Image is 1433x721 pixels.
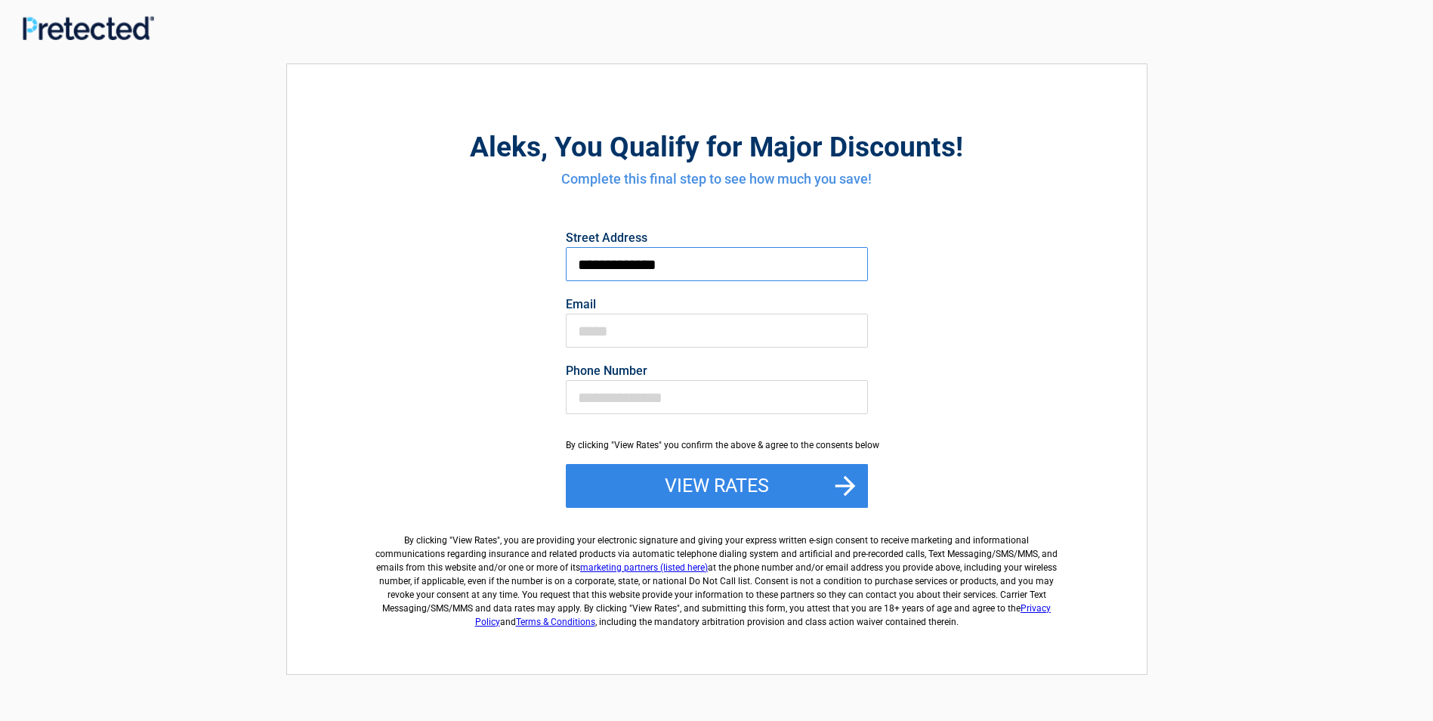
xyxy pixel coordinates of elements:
button: View Rates [566,464,868,508]
a: Privacy Policy [475,603,1052,627]
label: Email [566,299,868,311]
a: Terms & Conditions [516,617,595,627]
h4: Complete this final step to see how much you save! [370,169,1064,189]
span: View Rates [452,535,497,546]
label: Phone Number [566,365,868,377]
img: Main Logo [23,16,154,39]
label: By clicking " ", you are providing your electronic signature and giving your express written e-si... [370,521,1064,629]
span: aleks [470,131,541,163]
h2: , You Qualify for Major Discounts! [370,128,1064,166]
div: By clicking "View Rates" you confirm the above & agree to the consents below [566,438,868,452]
a: marketing partners (listed here) [580,562,708,573]
label: Street Address [566,232,868,244]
